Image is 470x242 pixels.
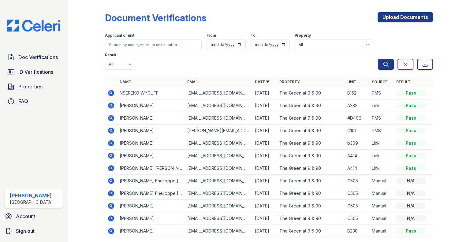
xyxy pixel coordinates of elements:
[252,212,277,225] td: [DATE]
[105,12,206,23] div: Document Verifications
[277,200,345,212] td: The Green at 9 & 90
[369,137,394,150] td: Link
[277,150,345,162] td: The Green at 9 & 90
[345,225,369,237] td: B230
[5,66,63,78] a: ID Verifications
[345,150,369,162] td: A414
[10,192,53,199] div: [PERSON_NAME]
[396,102,426,109] div: Pass
[277,87,345,99] td: The Green at 9 & 90
[252,99,277,112] td: [DATE]
[117,87,185,99] td: NSEREKO WYCLIFF
[16,213,35,220] span: Account
[277,99,345,112] td: The Green at 9 & 90
[185,200,252,212] td: [EMAIL_ADDRESS][DOMAIN_NAME]
[279,80,300,84] a: Property
[255,80,270,84] a: Date ▼
[185,112,252,125] td: [EMAIL_ADDRESS][DOMAIN_NAME]
[185,99,252,112] td: [EMAIL_ADDRESS][DOMAIN_NAME]
[185,137,252,150] td: [EMAIL_ADDRESS][DOMAIN_NAME]
[345,187,369,200] td: C505
[369,99,394,112] td: Link
[18,98,28,105] span: FAQ
[18,83,43,90] span: Properties
[252,112,277,125] td: [DATE]
[251,33,256,38] label: To
[117,200,185,212] td: [PERSON_NAME]
[396,190,426,196] div: N/A
[369,175,394,187] td: Manual
[277,187,345,200] td: The Green at 9 & 90
[277,175,345,187] td: The Green at 9 & 90
[369,112,394,125] td: PMS
[16,227,35,235] span: Sign out
[185,150,252,162] td: [EMAIL_ADDRESS][DOMAIN_NAME]
[277,212,345,225] td: The Green at 9 & 90
[369,200,394,212] td: Manual
[2,210,65,222] a: Account
[117,150,185,162] td: [PERSON_NAME]
[345,175,369,187] td: C505
[185,125,252,137] td: [PERSON_NAME][EMAIL_ADDRESS][PERSON_NAME][DOMAIN_NAME]
[117,137,185,150] td: [PERSON_NAME]
[185,187,252,200] td: [EMAIL_ADDRESS][DOMAIN_NAME]
[252,162,277,175] td: [DATE]
[345,87,369,99] td: B152
[252,125,277,137] td: [DATE]
[345,112,369,125] td: #D406
[185,87,252,99] td: [EMAIL_ADDRESS][DOMAIN_NAME]
[185,212,252,225] td: [EMAIL_ADDRESS][DOMAIN_NAME]
[187,80,199,84] a: Email
[369,212,394,225] td: Manual
[277,162,345,175] td: The Green at 9 & 90
[5,51,63,63] a: Doc Verifications
[396,153,426,159] div: Pass
[2,225,65,237] button: Sign out
[117,125,185,137] td: [PERSON_NAME]
[369,150,394,162] td: Link
[369,125,394,137] td: PMS
[396,203,426,209] div: N/A
[117,225,185,237] td: [PERSON_NAME]
[185,225,252,237] td: [EMAIL_ADDRESS][DOMAIN_NAME]
[369,162,394,175] td: Link
[117,99,185,112] td: [PERSON_NAME]
[396,165,426,171] div: Pass
[185,175,252,187] td: [EMAIL_ADDRESS][DOMAIN_NAME]
[277,112,345,125] td: The Green at 9 & 90
[369,87,394,99] td: PMS
[345,125,369,137] td: C101
[345,212,369,225] td: C505
[396,115,426,121] div: Pass
[117,212,185,225] td: [PERSON_NAME]
[5,80,63,93] a: Properties
[10,199,53,205] div: [GEOGRAPHIC_DATA]
[277,137,345,150] td: The Green at 9 & 90
[277,125,345,137] td: The Green at 9 & 90
[2,20,65,32] img: CE_Logo_Blue-a8612792a0a2168367f1c8372b55b34899dd931a85d93a1a3d3e32e68fde9ad4.png
[105,53,116,58] label: Result
[117,112,185,125] td: [PERSON_NAME]
[396,140,426,146] div: Pass
[117,162,185,175] td: [PERSON_NAME] [PERSON_NAME]
[345,200,369,212] td: C505
[378,12,433,22] a: Upload Documents
[345,162,369,175] td: A414
[345,99,369,112] td: A232
[277,225,345,237] td: The Green at 9 & 90
[396,228,426,234] div: Pass
[396,215,426,222] div: N/A
[117,187,185,200] td: [PERSON_NAME] Fhelloppe [PERSON_NAME] [PERSON_NAME]
[369,187,394,200] td: Manual
[18,54,58,61] span: Doc Verifications
[396,90,426,96] div: Pass
[252,187,277,200] td: [DATE]
[117,175,185,187] td: [PERSON_NAME] Fhelloppe [PERSON_NAME] [PERSON_NAME]
[252,150,277,162] td: [DATE]
[252,87,277,99] td: [DATE]
[396,80,411,84] a: Result
[372,80,387,84] a: Source
[105,39,202,50] input: Search by name, email, or unit number
[396,128,426,134] div: Pass
[120,80,131,84] a: Name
